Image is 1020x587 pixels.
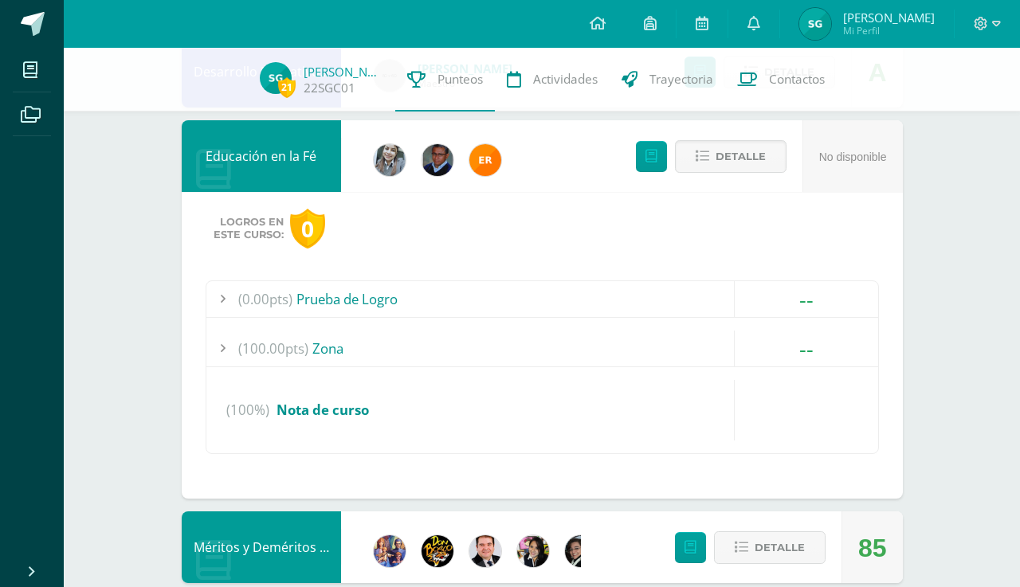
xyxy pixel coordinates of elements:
img: 7bd163c6daa573cac875167af135d202.png [565,535,597,567]
span: 21 [278,77,296,97]
div: 0 [290,209,325,249]
span: (100%) [226,380,269,440]
span: No disponible [819,151,887,163]
a: Punteos [395,48,495,112]
a: Trayectoria [610,48,725,112]
span: (100.00pts) [238,331,308,366]
a: 22SGC01 [304,80,355,96]
span: (0.00pts) [238,281,292,317]
a: Actividades [495,48,610,112]
img: 57933e79c0f622885edf5cfea874362b.png [469,535,501,567]
span: Detalle [755,533,805,562]
img: cba4c69ace659ae4cf02a5761d9a2473.png [374,144,406,176]
span: -- [799,334,814,363]
span: Actividades [533,71,598,88]
span: Nota de curso [277,401,369,419]
img: 282f7266d1216b456af8b3d5ef4bcc50.png [517,535,549,567]
div: Méritos y Deméritos 2do. Primaria ¨A¨ [182,511,341,583]
span: Mi Perfil [843,24,935,37]
span: Logros en este curso: [214,216,284,241]
span: Contactos [769,71,825,88]
img: 890e40971ad6f46e050b48f7f5834b7c.png [469,144,501,176]
span: Punteos [437,71,483,88]
img: edf210aafcfe2101759cb60a102781dc.png [799,8,831,40]
img: 9adf4abd3343e67a6939aa44e99abb31.png [422,144,453,176]
div: Educación en la Fé [182,120,341,192]
a: [PERSON_NAME] [304,64,383,80]
button: Detalle [675,140,787,173]
div: Prueba de Logro [206,281,878,317]
img: edf210aafcfe2101759cb60a102781dc.png [260,62,292,94]
span: [PERSON_NAME] [843,10,935,25]
a: Contactos [725,48,837,112]
span: -- [799,284,814,314]
span: Detalle [716,142,766,171]
div: Zona [206,331,878,366]
div: 85 [858,512,887,584]
img: eda3c0d1caa5ac1a520cf0290d7c6ae4.png [422,535,453,567]
button: Detalle [714,531,826,564]
span: Trayectoria [649,71,713,88]
img: 3f4c0a665c62760dc8d25f6423ebedea.png [374,535,406,567]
